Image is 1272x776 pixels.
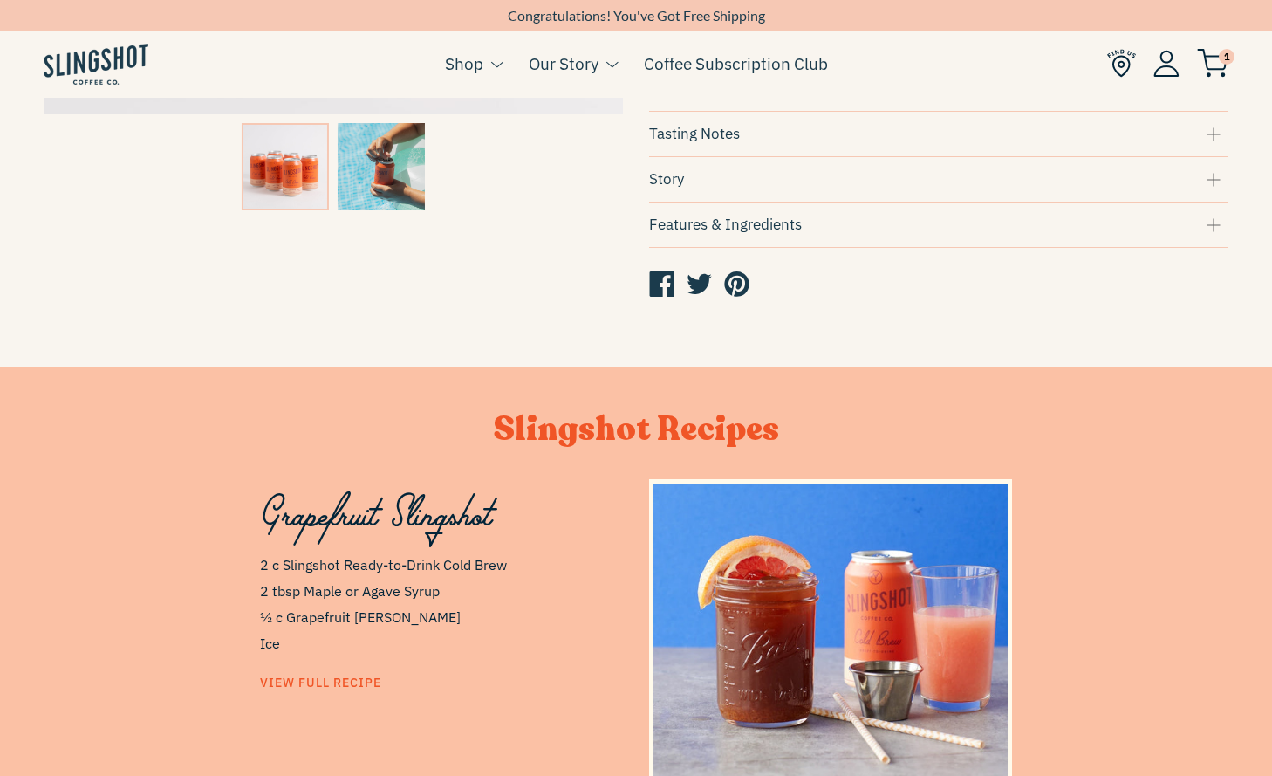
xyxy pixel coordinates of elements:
span: Slingshot Recipes [494,407,779,452]
img: Cold Brew Six-Pack [242,123,329,210]
span: 2 c Slingshot Ready-to-Drink Cold Brew 2 tbsp Maple or Agave Syrup ½ c Grapefruit [PERSON_NAME] Ice [260,552,623,656]
span: Grapefruit Slingshot [260,483,492,533]
img: cart [1197,49,1228,78]
a: Our Story [529,51,598,77]
span: View Full Recipe [260,675,381,690]
a: View Full Recipe [260,676,381,689]
a: 1 [1197,53,1228,74]
span: 1 [1219,49,1234,65]
div: Tasting Notes [649,122,1228,146]
a: Coffee Subscription Club [644,51,828,77]
a: Shop [445,51,483,77]
img: Cold Brew Six-Pack [338,123,425,210]
div: Features & Ingredients [649,213,1228,237]
img: Account [1153,50,1180,77]
div: Story [649,168,1228,191]
img: Find Us [1107,49,1136,78]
